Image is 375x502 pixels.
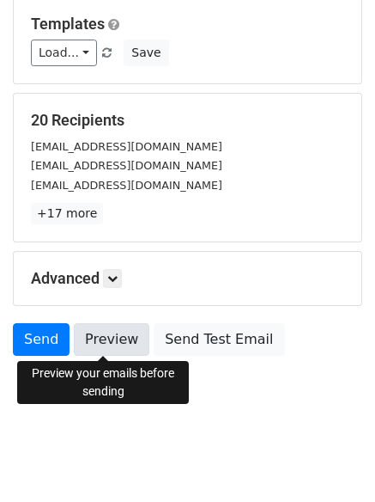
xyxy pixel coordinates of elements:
a: Send Test Email [154,323,284,356]
iframe: Chat Widget [289,419,375,502]
a: Send [13,323,70,356]
a: +17 more [31,203,103,224]
small: [EMAIL_ADDRESS][DOMAIN_NAME] [31,159,222,172]
h5: 20 Recipients [31,111,344,130]
small: [EMAIL_ADDRESS][DOMAIN_NAME] [31,140,222,153]
a: Load... [31,40,97,66]
a: Preview [74,323,149,356]
div: Preview your emails before sending [17,361,189,404]
a: Templates [31,15,105,33]
small: [EMAIL_ADDRESS][DOMAIN_NAME] [31,179,222,192]
button: Save [124,40,168,66]
h5: Advanced [31,269,344,288]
